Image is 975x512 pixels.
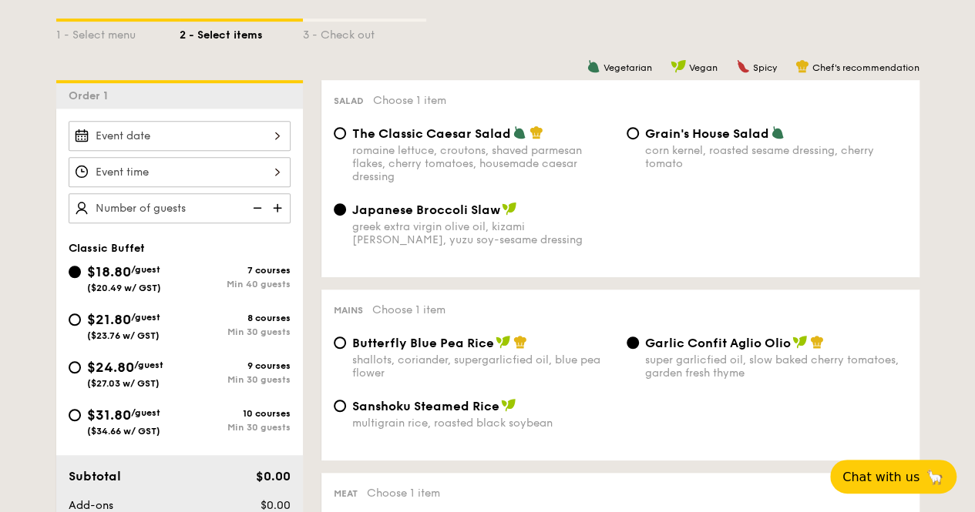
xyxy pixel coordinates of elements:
[373,94,446,107] span: Choose 1 item
[372,303,445,316] span: Choose 1 item
[334,127,346,139] input: The Classic Caesar Saladromaine lettuce, croutons, shaved parmesan flakes, cherry tomatoes, house...
[87,378,160,389] span: ($27.03 w/ GST)
[87,283,161,293] span: ($20.49 w/ GST)
[303,22,426,43] div: 3 - Check out
[244,193,267,223] img: icon-reduce.1d2dbef1.svg
[352,126,511,141] span: The Classic Caesar Salad
[334,305,363,316] span: Mains
[645,353,907,380] div: super garlicfied oil, slow baked cherry tomatoes, garden fresh thyme
[334,336,346,349] input: Butterfly Blue Pea Riceshallots, coriander, supergarlicfied oil, blue pea flower
[352,144,614,183] div: romaine lettuce, croutons, shaved parmesan flakes, cherry tomatoes, housemade caesar dressing
[69,242,145,255] span: Classic Buffet
[260,499,290,512] span: $0.00
[69,313,81,326] input: $21.80/guest($23.76 w/ GST)8 coursesMin 30 guests
[352,336,494,350] span: Butterfly Blue Pea Rice
[180,22,303,43] div: 2 - Select items
[753,62,777,73] span: Spicy
[69,499,113,512] span: Add-ons
[267,193,291,223] img: icon-add.58712e84.svg
[69,469,121,484] span: Subtotal
[671,59,686,73] img: icon-vegan.f8ff3823.svg
[334,203,346,216] input: Japanese Broccoli Slawgreek extra virgin olive oil, kizami [PERSON_NAME], yuzu soy-sesame dressing
[87,407,131,423] span: $31.80
[842,470,920,484] span: Chat with us
[645,144,907,170] div: corn kernel, roasted sesame dressing, cherry tomato
[352,399,499,413] span: Sanshoku Steamed Rice
[603,62,652,73] span: Vegetarian
[180,422,291,433] div: Min 30 guests
[131,407,160,418] span: /guest
[795,59,809,73] img: icon-chef-hat.a58ddaea.svg
[530,125,543,139] img: icon-chef-hat.a58ddaea.svg
[334,400,346,412] input: Sanshoku Steamed Ricemultigrain rice, roasted black soybean
[645,336,791,350] span: Garlic Confit Aglio Olio
[131,312,160,323] span: /guest
[627,336,639,349] input: Garlic Confit Aglio Oliosuper garlicfied oil, slow baked cherry tomatoes, garden fresh thyme
[69,361,81,373] input: $24.80/guest($27.03 w/ GST)9 coursesMin 30 guests
[56,22,180,43] div: 1 - Select menu
[180,408,291,419] div: 10 courses
[87,311,131,328] span: $21.80
[87,426,160,437] span: ($34.66 w/ GST)
[134,360,163,370] span: /guest
[131,264,160,275] span: /guest
[792,335,808,349] img: icon-vegan.f8ff3823.svg
[180,326,291,337] div: Min 30 guests
[587,59,600,73] img: icon-vegetarian.fe4039eb.svg
[513,335,527,349] img: icon-chef-hat.a58ddaea.svg
[180,374,291,385] div: Min 30 guests
[87,330,160,341] span: ($23.76 w/ GST)
[69,89,114,102] span: Order 1
[367,487,440,500] span: Choose 1 item
[180,360,291,371] div: 9 courses
[926,468,944,486] span: 🦙
[736,59,750,73] img: icon-spicy.37a8142b.svg
[771,125,785,139] img: icon-vegetarian.fe4039eb.svg
[812,62,920,73] span: Chef's recommendation
[87,359,134,376] span: $24.80
[69,121,291,151] input: Event date
[334,95,364,106] span: Salad
[255,469,290,484] span: $0.00
[830,460,957,494] button: Chat with us🦙
[501,398,516,412] img: icon-vegan.f8ff3823.svg
[87,263,131,280] span: $18.80
[69,157,291,187] input: Event time
[180,265,291,276] div: 7 courses
[496,335,511,349] img: icon-vegan.f8ff3823.svg
[352,202,500,217] span: Japanese Broccoli Slaw
[352,220,614,246] div: greek extra virgin olive oil, kizami [PERSON_NAME], yuzu soy-sesame dressing
[352,353,614,380] div: shallots, coriander, supergarlicfied oil, blue pea flower
[69,266,81,278] input: $18.80/guest($20.49 w/ GST)7 coursesMin 40 guests
[69,409,81,421] input: $31.80/guest($34.66 w/ GST)10 coursesMin 30 guests
[627,127,639,139] input: Grain's House Saladcorn kernel, roasted sesame dressing, cherry tomato
[180,313,291,323] div: 8 courses
[180,279,291,289] div: Min 40 guests
[502,202,517,216] img: icon-vegan.f8ff3823.svg
[69,193,291,223] input: Number of guests
[810,335,824,349] img: icon-chef-hat.a58ddaea.svg
[645,126,769,141] span: Grain's House Salad
[689,62,718,73] span: Vegan
[352,417,614,430] div: multigrain rice, roasted black soybean
[513,125,526,139] img: icon-vegetarian.fe4039eb.svg
[334,488,358,499] span: Meat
